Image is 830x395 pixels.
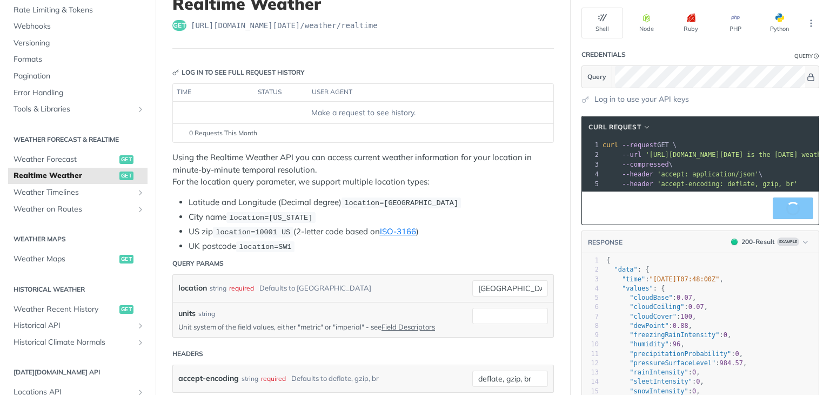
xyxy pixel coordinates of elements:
[8,285,148,294] h2: Historical Weather
[680,313,692,320] span: 100
[8,35,148,51] a: Versioning
[229,214,312,222] span: location=[US_STATE]
[582,169,600,179] div: 4
[172,68,305,77] div: Log in to see full request history
[119,255,133,264] span: get
[14,54,145,65] span: Formats
[189,226,554,238] li: US zip (2-letter code based on )
[172,152,554,188] p: Using the Realtime Weather API you can access current weather information for your location in mi...
[626,8,667,38] button: Node
[814,54,819,59] i: Information
[714,8,756,38] button: PHP
[606,322,692,330] span: : ,
[119,172,133,180] span: get
[119,305,133,314] span: get
[8,135,148,144] h2: Weather Forecast & realtime
[622,180,653,188] span: --header
[189,128,257,138] span: 0 Requests This Month
[8,367,148,377] h2: [DATE][DOMAIN_NAME] API
[735,350,739,358] span: 0
[606,294,696,301] span: : ,
[606,359,747,367] span: : ,
[630,378,692,385] span: "sleetIntensity"
[606,285,665,292] span: : {
[805,71,816,82] button: Hide
[622,161,669,168] span: --compressed
[603,141,618,149] span: curl
[673,322,688,330] span: 0.88
[657,170,759,178] span: 'accept: application/json'
[606,340,685,348] span: : ,
[606,368,700,376] span: : ,
[724,331,727,339] span: 0
[291,371,379,386] div: Defaults to deflate, gzip, br
[582,340,599,349] div: 10
[172,349,203,359] div: Headers
[585,122,655,133] button: cURL Request
[308,84,532,101] th: user agent
[178,308,196,319] label: units
[582,265,599,274] div: 2
[603,161,673,168] span: \
[759,8,800,38] button: Python
[794,52,819,60] div: QueryInformation
[581,8,623,38] button: Shell
[650,275,720,283] span: "[DATE]T07:48:00Z"
[582,377,599,386] div: 14
[381,322,435,331] a: Field Descriptors
[630,303,684,311] span: "cloudCeiling"
[582,284,599,293] div: 4
[8,152,148,168] a: Weather Forecastget
[581,50,626,60] div: Credentials
[692,387,696,395] span: 0
[622,141,657,149] span: --request
[670,8,712,38] button: Ruby
[14,104,133,115] span: Tools & Libraries
[622,275,645,283] span: "time"
[606,387,700,395] span: : ,
[239,243,291,251] span: location=SW1
[582,368,599,377] div: 13
[178,322,456,332] p: Unit system of the field values, either "metric" or "imperial" - see
[216,228,290,236] span: location=10001 US
[630,313,677,320] span: "cloudCover"
[630,387,688,395] span: "snowIntensity"
[582,160,600,169] div: 3
[781,202,805,215] span: Try It!
[622,151,641,159] span: --url
[606,378,704,385] span: : ,
[731,239,738,245] span: 200
[794,52,813,60] div: Query
[8,18,148,35] a: Webhooks
[696,378,700,385] span: 0
[606,275,724,283] span: : ,
[14,154,117,165] span: Weather Forecast
[582,350,599,359] div: 11
[582,256,599,265] div: 1
[242,371,258,386] div: string
[594,94,689,105] a: Log in to use your API keys
[198,309,215,319] div: string
[630,340,668,348] span: "humidity"
[657,180,798,188] span: 'accept-encoding: deflate, gzip, br'
[8,334,148,351] a: Historical Climate NormalsShow subpages for Historical Climate Normals
[587,72,606,82] span: Query
[630,322,668,330] span: "dewPoint"
[14,254,117,265] span: Weather Maps
[582,312,599,321] div: 7
[189,211,554,223] li: City name
[259,280,371,296] div: Defaults to [GEOGRAPHIC_DATA]
[622,170,653,178] span: --header
[14,38,145,49] span: Versioning
[622,285,653,292] span: "values"
[261,371,286,386] div: required
[630,359,715,367] span: "pressureSurfaceLevel"
[8,168,148,184] a: Realtime Weatherget
[8,68,148,84] a: Pagination
[8,2,148,18] a: Rate Limiting & Tokens
[177,107,549,119] div: Make a request to see history.
[582,331,599,340] div: 9
[229,280,254,296] div: required
[606,331,731,339] span: : ,
[8,185,148,201] a: Weather TimelinesShow subpages for Weather Timelines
